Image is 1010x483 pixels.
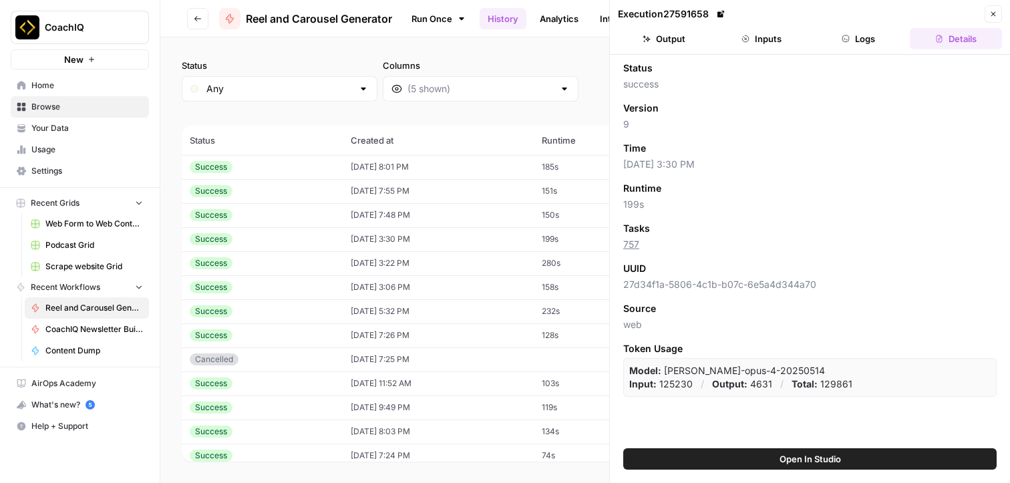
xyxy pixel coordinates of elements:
[623,318,997,331] span: web
[623,342,997,355] span: Token Usage
[534,371,658,395] td: 103s
[712,378,747,389] strong: Output:
[219,8,392,29] a: Reel and Carousel Generator
[31,101,143,113] span: Browse
[343,203,534,227] td: [DATE] 7:48 PM
[11,416,149,437] button: Help + Support
[792,377,852,391] p: 129861
[45,302,143,314] span: Reel and Carousel Generator
[31,377,143,389] span: AirOps Academy
[343,155,534,179] td: [DATE] 8:01 PM
[534,299,658,323] td: 232s
[182,126,343,155] th: Status
[190,329,232,341] div: Success
[31,281,100,293] span: Recent Workflows
[343,371,534,395] td: [DATE] 11:52 AM
[623,102,659,115] span: Version
[246,11,392,27] span: Reel and Carousel Generator
[25,340,149,361] a: Content Dump
[45,239,143,251] span: Podcast Grid
[11,160,149,182] a: Settings
[701,377,704,391] p: /
[623,158,997,171] span: [DATE] 3:30 PM
[343,299,534,323] td: [DATE] 5:32 PM
[534,126,658,155] th: Runtime
[343,395,534,420] td: [DATE] 9:49 PM
[534,395,658,420] td: 119s
[623,222,650,235] span: Tasks
[11,75,149,96] a: Home
[190,401,232,414] div: Success
[534,323,658,347] td: 128s
[712,377,772,391] p: 4631
[629,364,825,377] p: claude-opus-4-20250514
[534,179,658,203] td: 151s
[190,353,238,365] div: Cancelled
[25,234,149,256] a: Podcast Grid
[190,377,232,389] div: Success
[623,238,639,250] a: 757
[623,278,997,291] span: 27d34f1a-5806-4c1b-b07c-6e5a4d344a70
[534,251,658,275] td: 280s
[190,161,232,173] div: Success
[343,126,534,155] th: Created at
[534,155,658,179] td: 185s
[792,378,818,389] strong: Total:
[623,61,653,75] span: Status
[31,197,79,209] span: Recent Grids
[25,213,149,234] a: Web Form to Web Content Grid
[780,452,841,466] span: Open In Studio
[592,8,647,29] a: Integrate
[190,233,232,245] div: Success
[206,82,353,96] input: Any
[190,450,232,462] div: Success
[480,8,526,29] a: History
[407,82,554,96] input: (5 shown)
[190,209,232,221] div: Success
[182,59,377,72] label: Status
[190,185,232,197] div: Success
[45,21,126,34] span: CoachIQ
[25,319,149,340] a: CoachIQ Newsletter Builder
[190,257,232,269] div: Success
[534,444,658,468] td: 74s
[623,262,646,275] span: UUID
[11,11,149,44] button: Workspace: CoachIQ
[45,218,143,230] span: Web Form to Web Content Grid
[623,182,661,195] span: Runtime
[45,323,143,335] span: CoachIQ Newsletter Builder
[623,198,997,211] span: 199s
[25,297,149,319] a: Reel and Carousel Generator
[618,7,727,21] div: Execution 27591658
[31,165,143,177] span: Settings
[11,395,148,415] div: What's new?
[86,400,95,410] a: 5
[780,377,784,391] p: /
[88,401,92,408] text: 5
[11,193,149,213] button: Recent Grids
[25,256,149,277] a: Scrape website Grid
[715,28,808,49] button: Inputs
[31,420,143,432] span: Help + Support
[343,420,534,444] td: [DATE] 8:03 PM
[182,102,989,126] span: (15 records)
[15,15,39,39] img: CoachIQ Logo
[11,49,149,69] button: New
[618,28,710,49] button: Output
[343,251,534,275] td: [DATE] 3:22 PM
[11,394,149,416] button: What's new? 5
[623,77,997,91] span: success
[383,59,578,72] label: Columns
[11,277,149,297] button: Recent Workflows
[31,144,143,156] span: Usage
[534,420,658,444] td: 134s
[31,79,143,92] span: Home
[45,261,143,273] span: Scrape website Grid
[534,275,658,299] td: 158s
[64,53,83,66] span: New
[534,227,658,251] td: 199s
[532,8,586,29] a: Analytics
[343,179,534,203] td: [DATE] 7:55 PM
[31,122,143,134] span: Your Data
[190,426,232,438] div: Success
